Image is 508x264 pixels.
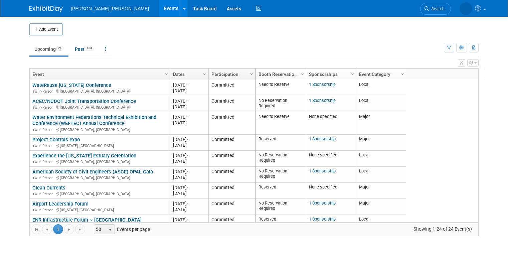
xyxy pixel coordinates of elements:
img: In-Person Event [33,89,37,93]
button: Add Event [29,23,63,35]
td: Local [356,96,406,112]
div: [GEOGRAPHIC_DATA], [GEOGRAPHIC_DATA] [32,104,167,110]
span: Column Settings [202,72,207,77]
a: Dates [173,69,204,80]
img: In-Person Event [33,128,37,131]
div: [DATE] [173,153,205,158]
div: [GEOGRAPHIC_DATA], [GEOGRAPHIC_DATA] [32,191,167,196]
span: Column Settings [400,72,405,77]
a: Go to the next page [64,224,74,234]
a: Column Settings [163,69,170,79]
a: Clean Currents [32,185,65,191]
span: In-Person [38,208,55,212]
a: Water Environment Federation's Technical Exhibition and Conference (WEFTEC) Annual Conference [32,114,156,127]
td: No Reservation Required [256,151,306,167]
span: - [187,185,188,190]
span: Events per page [86,224,157,234]
span: 24 [56,46,63,51]
div: [DATE] [173,142,205,148]
td: Committed [208,135,255,151]
span: - [187,201,188,206]
div: [DATE] [173,98,205,104]
div: [DATE] [173,174,205,180]
td: No Reservation Required [256,96,306,112]
td: No Reservation Required [256,167,306,183]
td: Committed [208,80,255,96]
a: Event Category [359,69,402,80]
div: [DATE] [173,82,205,88]
div: [DATE] [173,217,205,223]
div: [DATE] [173,169,205,174]
a: Search [420,3,451,15]
a: Participation [211,69,251,80]
span: In-Person [38,144,55,148]
a: 1 Sponsorship [309,168,336,173]
td: Need to Reserve [256,112,306,135]
td: Committed [208,183,255,199]
span: - [187,169,188,174]
img: In-Person Event [33,176,37,179]
a: American Society of Civil Engineers (ASCE) OPAL Gala [32,169,153,175]
a: ACEC/NCDOT Joint Transportation Conference [32,98,136,104]
span: Column Settings [300,72,305,77]
span: - [187,99,188,104]
span: Column Settings [164,72,169,77]
a: Event [32,69,166,80]
img: In-Person Event [33,160,37,163]
td: Major [356,135,406,151]
td: Committed [208,199,255,215]
span: In-Person [38,176,55,180]
div: [DATE] [173,104,205,110]
td: Local [356,167,406,183]
a: Upcoming24 [29,43,68,55]
div: [GEOGRAPHIC_DATA], [GEOGRAPHIC_DATA] [32,127,167,132]
a: Column Settings [399,69,406,79]
span: 133 [85,46,94,51]
span: Go to the last page [77,227,83,232]
span: In-Person [38,160,55,164]
div: [DATE] [173,201,205,207]
img: In-Person Event [33,144,37,147]
a: 1 Sponsorship [309,136,336,141]
a: Column Settings [248,69,256,79]
a: Experience the [US_STATE] Estuary Celebration [32,153,136,159]
a: Go to the last page [75,224,85,234]
td: Committed [208,167,255,183]
span: Column Settings [249,72,254,77]
span: - [187,217,188,222]
span: [PERSON_NAME] [PERSON_NAME] [71,6,149,11]
div: [DATE] [173,88,205,94]
a: Past133 [70,43,99,55]
a: Sponsorships [309,69,352,80]
span: Go to the first page [34,227,39,232]
span: 1 [53,224,63,234]
span: In-Person [38,105,55,110]
span: 50 [94,225,106,234]
td: Committed [208,96,255,112]
span: None specified [309,114,337,119]
a: Column Settings [201,69,209,79]
img: ExhibitDay [29,6,63,12]
td: Committed [208,112,255,135]
td: Local [356,80,406,96]
td: Committed [208,215,255,231]
div: [DATE] [173,114,205,120]
div: [DATE] [173,158,205,164]
span: None specified [309,152,337,157]
a: Go to the previous page [42,224,52,234]
td: Need to Reserve [256,80,306,96]
span: Go to the next page [66,227,72,232]
img: In-Person Event [33,105,37,109]
td: Reserved [256,135,306,151]
td: Reserved [256,183,306,199]
span: - [187,115,188,120]
span: In-Person [38,192,55,196]
div: [DATE] [173,190,205,196]
img: Kelly Graber [460,2,472,15]
span: In-Person [38,128,55,132]
td: Reserved [256,215,306,231]
span: - [187,83,188,88]
td: Local [356,151,406,167]
div: [DATE] [173,120,205,126]
a: Airport Leadership Forum [32,201,89,207]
